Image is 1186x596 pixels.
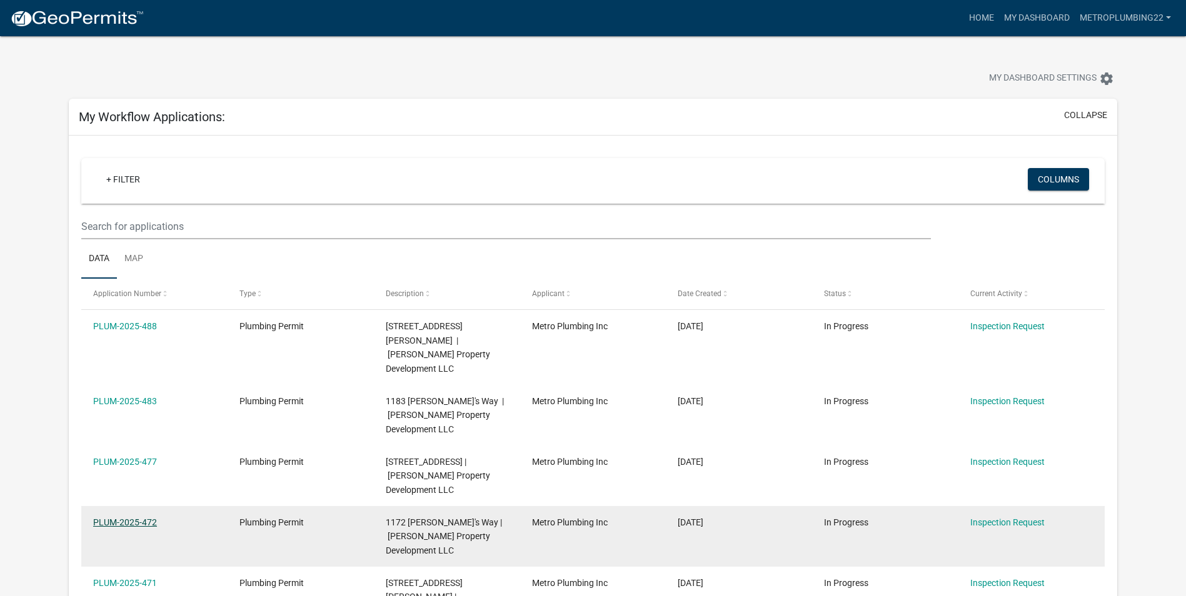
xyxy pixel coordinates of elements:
[386,396,504,435] span: 1183 Dustin's Way | Ellings Property Development LLC
[532,289,565,298] span: Applicant
[979,66,1124,91] button: My Dashboard Settingssettings
[970,517,1045,527] a: Inspection Request
[81,239,117,279] a: Data
[93,396,157,406] a: PLUM-2025-483
[1064,109,1107,122] button: collapse
[970,321,1045,331] a: Inspection Request
[964,6,999,30] a: Home
[81,279,228,309] datatable-header-cell: Application Number
[1099,71,1114,86] i: settings
[824,517,868,527] span: In Progress
[824,457,868,467] span: In Progress
[386,289,424,298] span: Description
[824,578,868,588] span: In Progress
[79,109,225,124] h5: My Workflow Applications:
[970,457,1045,467] a: Inspection Request
[678,396,703,406] span: 09/02/2025
[520,279,666,309] datatable-header-cell: Applicant
[239,321,304,331] span: Plumbing Permit
[532,457,608,467] span: Metro Plumbing Inc
[1028,168,1089,191] button: Columns
[93,289,161,298] span: Application Number
[386,457,490,495] span: 1170 Dustin's Way, Lot 611 | Ellings Property Development LLC
[532,321,608,331] span: Metro Plumbing Inc
[239,517,304,527] span: Plumbing Permit
[970,578,1045,588] a: Inspection Request
[970,396,1045,406] a: Inspection Request
[970,289,1022,298] span: Current Activity
[386,517,502,556] span: 1172 Dustin's Way | Ellings Property Development LLC
[96,168,150,191] a: + Filter
[666,279,812,309] datatable-header-cell: Date Created
[678,289,721,298] span: Date Created
[678,457,703,467] span: 08/29/2025
[824,289,846,298] span: Status
[1075,6,1176,30] a: metroplumbing22
[532,578,608,588] span: Metro Plumbing Inc
[93,578,157,588] a: PLUM-2025-471
[228,279,374,309] datatable-header-cell: Type
[532,517,608,527] span: Metro Plumbing Inc
[824,321,868,331] span: In Progress
[532,396,608,406] span: Metro Plumbing Inc
[812,279,958,309] datatable-header-cell: Status
[117,239,151,279] a: Map
[81,214,931,239] input: Search for applications
[386,321,490,374] span: 1166 Dustin's Way | Ellings Property Development LLC
[93,321,157,331] a: PLUM-2025-488
[678,321,703,331] span: 09/04/2025
[93,517,157,527] a: PLUM-2025-472
[999,6,1075,30] a: My Dashboard
[374,279,520,309] datatable-header-cell: Description
[958,279,1105,309] datatable-header-cell: Current Activity
[678,578,703,588] span: 08/28/2025
[678,517,703,527] span: 08/28/2025
[824,396,868,406] span: In Progress
[239,457,304,467] span: Plumbing Permit
[239,396,304,406] span: Plumbing Permit
[93,457,157,467] a: PLUM-2025-477
[239,578,304,588] span: Plumbing Permit
[239,289,256,298] span: Type
[989,71,1097,86] span: My Dashboard Settings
